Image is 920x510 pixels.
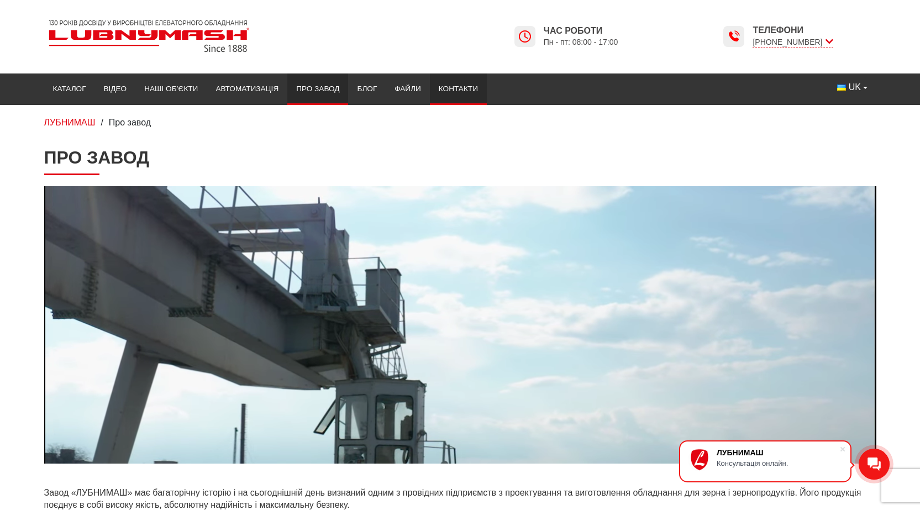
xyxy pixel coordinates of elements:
[44,147,876,175] h1: Про завод
[44,15,254,57] img: Lubnymash
[101,118,103,127] span: /
[753,24,833,36] span: Телефони
[430,77,487,101] a: Контакти
[518,30,532,43] img: Lubnymash time icon
[207,77,287,101] a: Автоматизація
[109,118,151,127] span: Про завод
[717,448,839,457] div: ЛУБНИМАШ
[544,25,618,37] span: Час роботи
[135,77,207,101] a: Наші об’єкти
[44,118,96,127] a: ЛУБНИМАШ
[717,459,839,467] div: Консультація онлайн.
[727,30,740,43] img: Lubnymash time icon
[95,77,136,101] a: Відео
[828,77,876,98] button: UK
[348,77,386,101] a: Блог
[287,77,348,101] a: Про завод
[849,81,861,93] span: UK
[837,85,846,91] img: Українська
[544,37,618,48] span: Пн - пт: 08:00 - 17:00
[386,77,430,101] a: Файли
[44,77,95,101] a: Каталог
[753,36,833,48] span: [PHONE_NUMBER]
